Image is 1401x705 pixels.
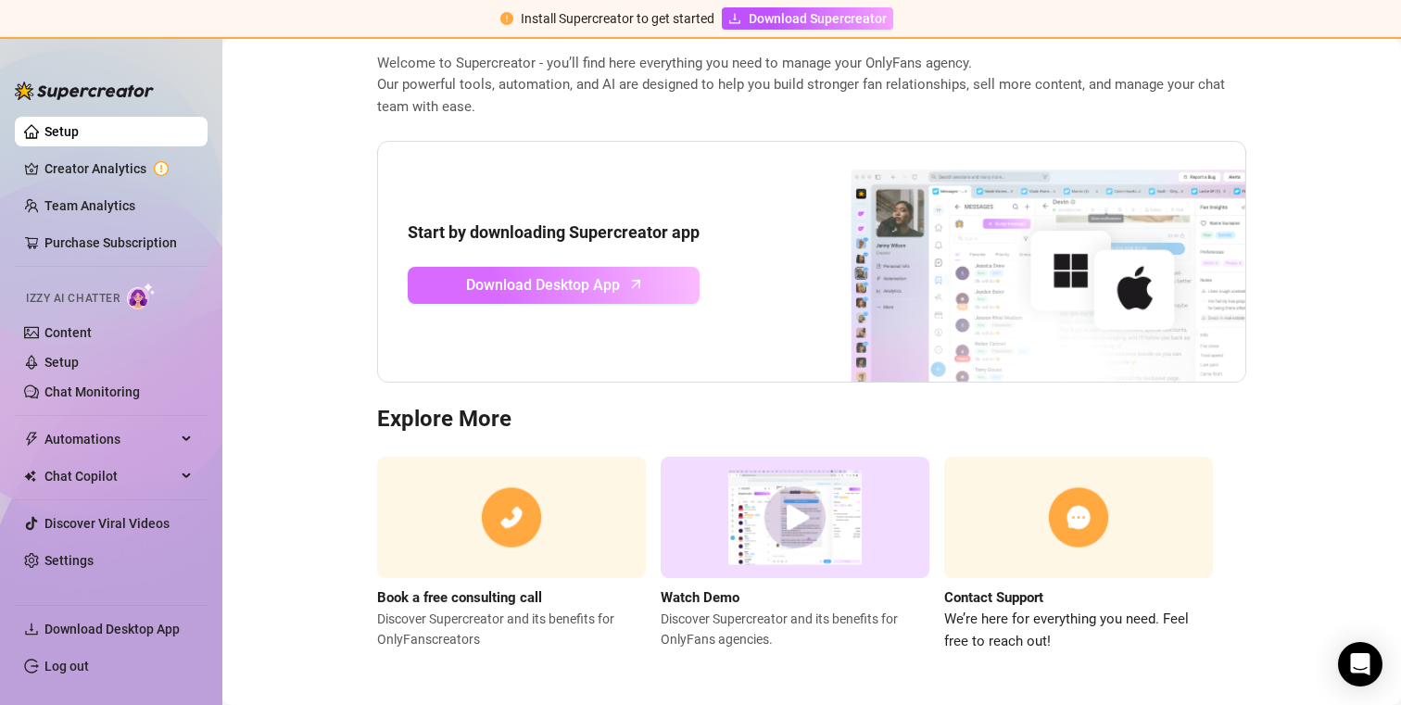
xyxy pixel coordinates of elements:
span: Automations [44,424,176,454]
img: consulting call [377,457,646,578]
a: Creator Analytics exclamation-circle [44,154,193,183]
h3: Explore More [377,405,1246,434]
strong: Start by downloading Supercreator app [408,222,700,242]
span: Download Supercreator [749,8,887,29]
a: Content [44,325,92,340]
a: Log out [44,659,89,674]
span: download [728,12,741,25]
strong: Watch Demo [661,589,739,606]
a: Watch DemoDiscover Supercreator and its benefits for OnlyFans agencies. [661,457,929,652]
img: logo-BBDzfeDw.svg [15,82,154,100]
img: contact support [944,457,1213,578]
span: We’re here for everything you need. Feel free to reach out! [944,609,1213,652]
strong: Book a free consulting call [377,589,542,606]
div: Open Intercom Messenger [1338,642,1382,686]
span: exclamation-circle [500,12,513,25]
a: Setup [44,124,79,139]
span: Download Desktop App [44,622,180,636]
img: AI Chatter [127,283,156,309]
img: supercreator demo [661,457,929,578]
span: Chat Copilot [44,461,176,491]
a: Discover Viral Videos [44,516,170,531]
span: Welcome to Supercreator - you’ll find here everything you need to manage your OnlyFans agency. Ou... [377,53,1246,119]
a: Book a free consulting callDiscover Supercreator and its benefits for OnlyFanscreators [377,457,646,652]
a: Chat Monitoring [44,384,140,399]
span: arrow-up [625,273,647,295]
a: Setup [44,355,79,370]
span: download [24,622,39,636]
a: Settings [44,553,94,568]
img: download app [782,142,1245,383]
a: Download Supercreator [722,7,893,30]
strong: Contact Support [944,589,1043,606]
span: thunderbolt [24,432,39,447]
span: Discover Supercreator and its benefits for OnlyFans creators [377,609,646,649]
a: Download Desktop Apparrow-up [408,267,700,304]
a: Team Analytics [44,198,135,213]
span: Install Supercreator to get started [521,11,714,26]
span: Download Desktop App [466,273,620,296]
span: Izzy AI Chatter [26,290,120,308]
img: Chat Copilot [24,470,36,483]
a: Purchase Subscription [44,228,193,258]
span: Discover Supercreator and its benefits for OnlyFans agencies. [661,609,929,649]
